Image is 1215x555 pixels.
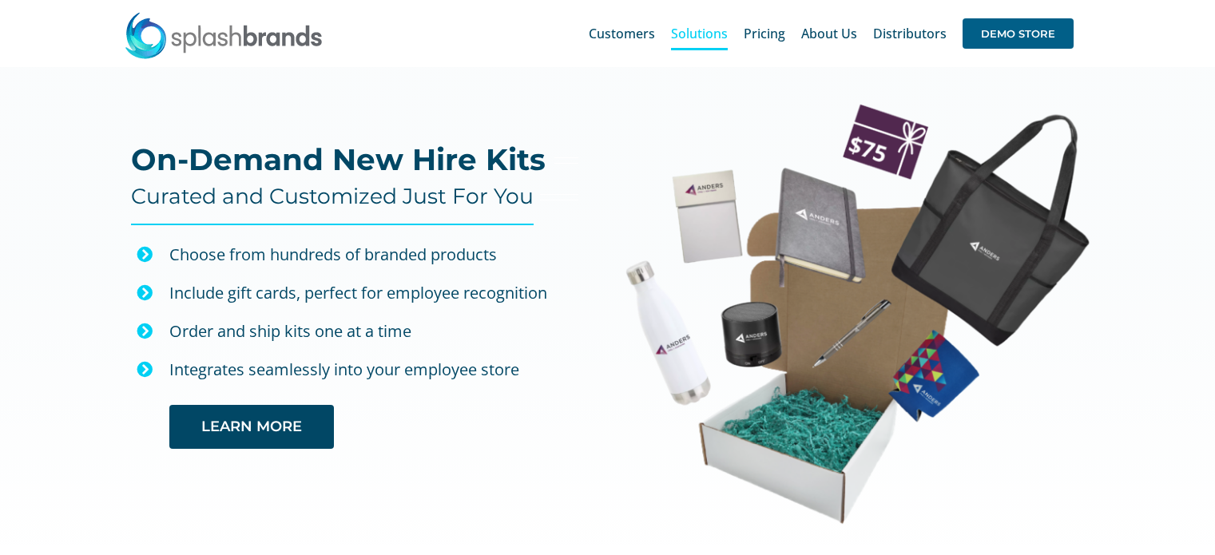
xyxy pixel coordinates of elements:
[169,318,579,345] p: Order and ship kits one at a time
[589,27,655,40] span: Customers
[589,8,655,59] a: Customers
[131,144,546,176] h2: On-Demand New Hire Kits
[671,27,728,40] span: Solutions
[963,8,1074,59] a: DEMO STORE
[169,241,579,268] div: Choose from hundreds of branded products
[801,27,857,40] span: About Us
[625,102,1090,525] img: Anders New Hire Kit Web Image-01
[963,18,1074,49] span: DEMO STORE
[124,11,324,59] img: SplashBrands.com Logo
[131,184,534,209] h4: Curated and Customized Just For You
[873,8,947,59] a: Distributors
[201,418,302,435] span: LEARN MORE
[873,27,947,40] span: Distributors
[169,279,579,307] div: Include gift cards, perfect for employee recognition
[169,405,334,449] a: LEARN MORE
[744,8,785,59] a: Pricing
[169,356,579,383] p: Integrates seamlessly into your employee store
[589,8,1074,59] nav: Main Menu
[744,27,785,40] span: Pricing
